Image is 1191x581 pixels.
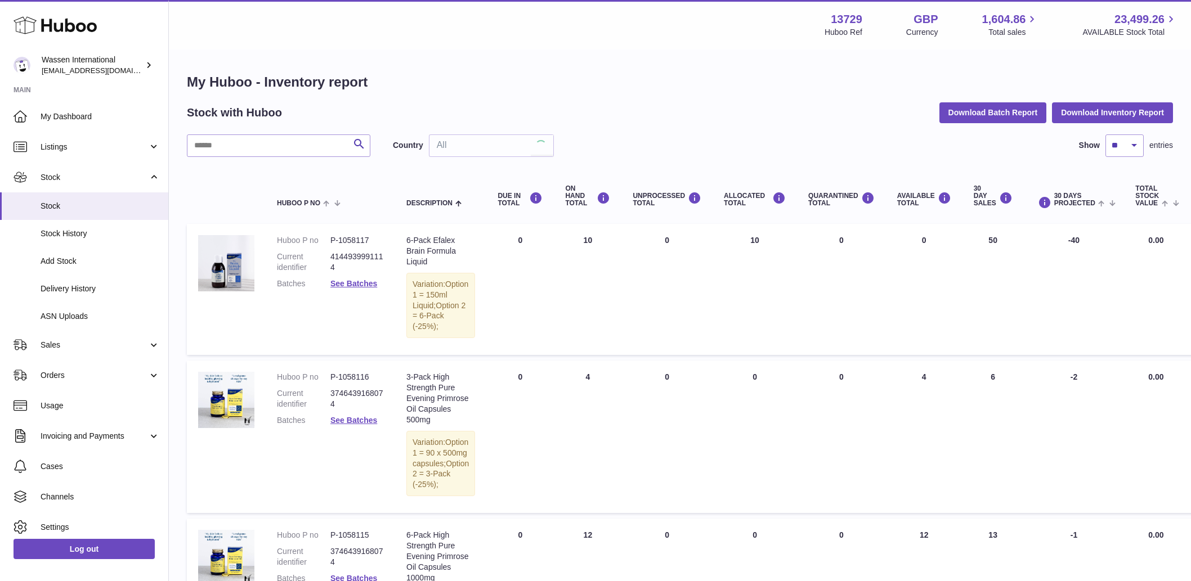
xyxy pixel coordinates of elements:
[330,372,384,382] dd: P-1058116
[633,192,701,207] div: UNPROCESSED Total
[41,370,148,381] span: Orders
[1082,12,1177,38] a: 23,499.26 AVAILABLE Stock Total
[486,224,554,355] td: 0
[406,431,475,496] div: Variation:
[1024,224,1125,355] td: -40
[413,280,468,310] span: Option 1 = 150ml Liquid;
[41,172,148,183] span: Stock
[413,459,469,489] span: Option 2 = 3-Pack (-25%);
[962,224,1024,355] td: 50
[486,361,554,513] td: 0
[406,372,475,425] div: 3-Pack High Strength Pure Evening Primrose Oil Capsules 500mg
[330,416,377,425] a: See Batches
[198,235,254,291] img: product image
[406,235,475,267] div: 6-Pack Efalex Brain Formula Liquid
[724,192,786,207] div: ALLOCATED Total
[330,530,384,541] dd: P-1058115
[839,530,844,539] span: 0
[962,361,1024,513] td: 6
[988,27,1038,38] span: Total sales
[413,438,468,468] span: Option 1 = 90 x 500mg capsules;
[982,12,1026,27] span: 1,604.86
[1052,102,1173,123] button: Download Inventory Report
[839,236,844,245] span: 0
[1135,185,1159,208] span: Total stock value
[14,57,30,74] img: internationalsupplychain@wassen.com
[330,235,384,246] dd: P-1058117
[1148,236,1163,245] span: 0.00
[187,73,1173,91] h1: My Huboo - Inventory report
[41,340,148,350] span: Sales
[330,388,384,409] dd: 3746439168074
[554,361,621,513] td: 4
[1024,361,1125,513] td: -2
[713,224,797,355] td: 10
[914,12,938,27] strong: GBP
[554,224,621,355] td: 10
[41,283,160,294] span: Delivery History
[831,12,862,27] strong: 13729
[565,185,610,208] div: ON HAND Total
[808,192,875,207] div: QUARANTINED Total
[498,192,543,207] div: DUE IN TOTAL
[330,279,377,288] a: See Batches
[41,522,160,533] span: Settings
[198,372,254,428] img: product image
[277,546,330,568] dt: Current identifier
[14,539,155,559] a: Log out
[413,301,465,331] span: Option 2 = 6-Pack (-25%);
[41,492,160,502] span: Channels
[41,256,160,267] span: Add Stock
[277,278,330,289] dt: Batches
[1149,140,1173,151] span: entries
[1148,372,1163,381] span: 0.00
[713,361,797,513] td: 0
[42,55,143,76] div: Wassen International
[839,372,844,381] span: 0
[41,400,160,411] span: Usage
[393,140,423,151] label: Country
[330,251,384,273] dd: 4144939991114
[886,361,962,513] td: 4
[906,27,938,38] div: Currency
[277,251,330,273] dt: Current identifier
[330,546,384,568] dd: 3746439168074
[825,27,862,38] div: Huboo Ref
[982,12,1039,38] a: 1,604.86 Total sales
[41,142,148,152] span: Listings
[1114,12,1165,27] span: 23,499.26
[41,228,160,239] span: Stock History
[1079,140,1100,151] label: Show
[406,200,453,207] span: Description
[41,431,148,442] span: Invoicing and Payments
[897,192,951,207] div: AVAILABLE Total
[42,66,165,75] span: [EMAIL_ADDRESS][DOMAIN_NAME]
[621,361,713,513] td: 0
[939,102,1047,123] button: Download Batch Report
[1054,192,1095,207] span: 30 DAYS PROJECTED
[1148,530,1163,539] span: 0.00
[187,105,282,120] h2: Stock with Huboo
[277,388,330,409] dt: Current identifier
[277,530,330,541] dt: Huboo P no
[41,111,160,122] span: My Dashboard
[277,235,330,246] dt: Huboo P no
[1082,27,1177,38] span: AVAILABLE Stock Total
[621,224,713,355] td: 0
[41,461,160,472] span: Cases
[277,372,330,382] dt: Huboo P no
[277,200,320,207] span: Huboo P no
[41,311,160,322] span: ASN Uploads
[277,415,330,426] dt: Batches
[406,273,475,338] div: Variation:
[41,201,160,211] span: Stock
[974,185,1013,208] div: 30 DAY SALES
[886,224,962,355] td: 0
